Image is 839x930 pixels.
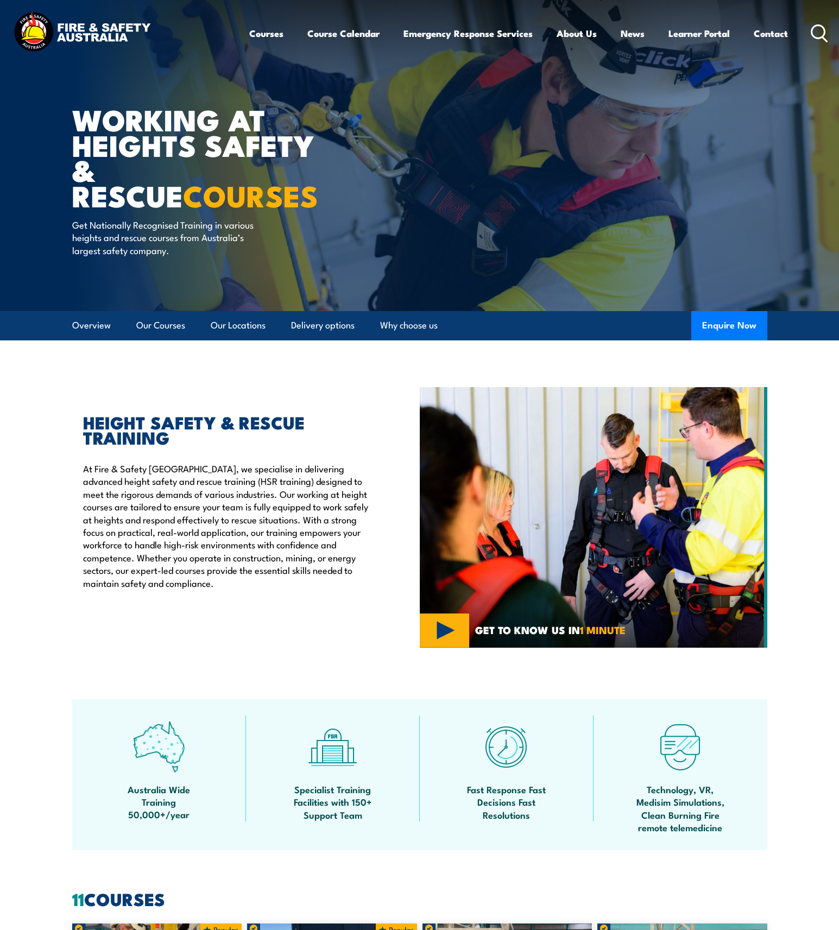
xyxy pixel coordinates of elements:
[72,218,270,256] p: Get Nationally Recognised Training in various heights and rescue courses from Australia’s largest...
[481,721,532,773] img: fast-icon
[72,885,84,912] strong: 11
[380,311,438,340] a: Why choose us
[420,387,767,648] img: Fire & Safety Australia offer working at heights courses and training
[72,891,767,906] h2: COURSES
[291,311,355,340] a: Delivery options
[403,19,533,48] a: Emergency Response Services
[691,311,767,340] button: Enquire Now
[458,783,556,821] span: Fast Response Fast Decisions Fast Resolutions
[580,622,626,637] strong: 1 MINUTE
[307,19,380,48] a: Course Calendar
[72,311,111,340] a: Overview
[475,625,626,635] span: GET TO KNOW US IN
[183,172,318,217] strong: COURSES
[284,783,382,821] span: Specialist Training Facilities with 150+ Support Team
[72,106,340,208] h1: WORKING AT HEIGHTS SAFETY & RESCUE
[668,19,730,48] a: Learner Portal
[621,19,645,48] a: News
[557,19,597,48] a: About Us
[136,311,185,340] a: Our Courses
[654,721,706,773] img: tech-icon
[110,783,208,821] span: Australia Wide Training 50,000+/year
[83,462,370,589] p: At Fire & Safety [GEOGRAPHIC_DATA], we specialise in delivering advanced height safety and rescue...
[211,311,266,340] a: Our Locations
[307,721,358,773] img: facilities-icon
[754,19,788,48] a: Contact
[83,414,370,445] h2: HEIGHT SAFETY & RESCUE TRAINING
[632,783,729,834] span: Technology, VR, Medisim Simulations, Clean Burning Fire remote telemedicine
[249,19,283,48] a: Courses
[133,721,185,773] img: auswide-icon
